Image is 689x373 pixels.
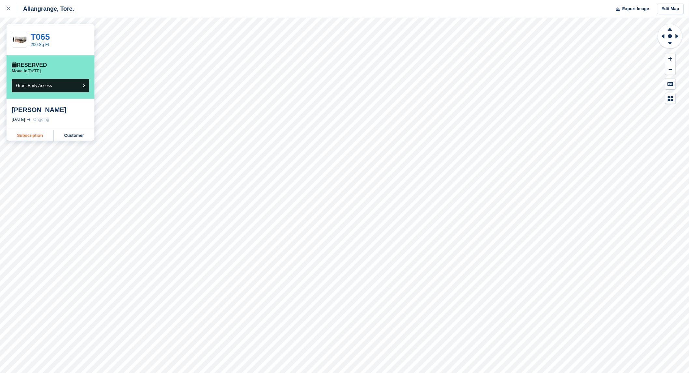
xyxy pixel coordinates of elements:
img: arrow-right-light-icn-cde0832a797a2874e46488d9cf13f60e5c3a73dbe684e267c42b8395dfbc2abf.svg [27,118,31,121]
div: Allangrange, Tore. [17,5,74,13]
button: Grant Early Access [12,79,89,92]
a: Customer [54,130,94,141]
img: 200-sqft-unit.jpg [12,34,27,46]
div: Ongoing [33,116,49,123]
button: Export Image [612,4,649,14]
a: T065 [31,32,50,42]
button: Keyboard Shortcuts [666,79,675,89]
div: Reserved [12,62,47,68]
a: Subscription [7,130,54,141]
span: Move in [12,68,27,73]
button: Map Legend [666,93,675,104]
div: [DATE] [12,116,25,123]
button: Zoom Out [666,64,675,75]
div: [PERSON_NAME] [12,106,89,114]
p: [DATE] [12,68,41,74]
a: Edit Map [657,4,684,14]
a: 200 Sq Ft [31,42,49,47]
span: Grant Early Access [16,83,52,88]
button: Zoom In [666,53,675,64]
span: Export Image [622,6,649,12]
